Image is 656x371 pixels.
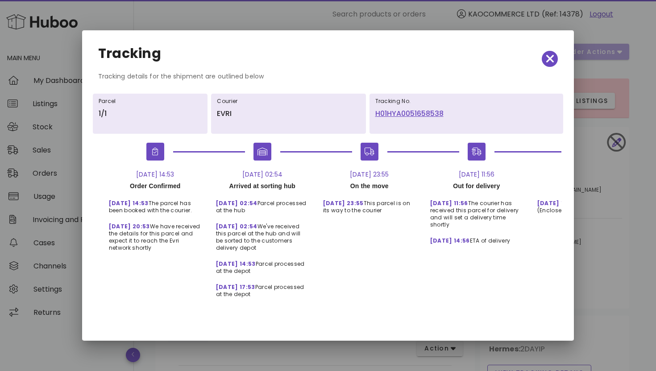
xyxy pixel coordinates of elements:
span: [DATE] 14:53 [216,260,256,268]
div: ETA of delivery [423,230,530,246]
div: [DATE] 14:53 [102,169,209,179]
div: [DATE] 11:56 [423,169,530,179]
span: [DATE] 20:53 [109,223,150,230]
p: EVRI [217,108,360,119]
h6: Tracking No. [375,98,558,105]
h6: Courier [217,98,360,105]
div: We've received this parcel at the hub and will be sorted to the customers delivery depot [209,216,316,253]
div: The parcel has been booked with the courier. [102,193,209,216]
div: We have received the details for this parcel and expect it to reach the Evri network shortly [102,216,209,253]
div: [DATE] 23:55 [316,169,423,179]
span: [DATE] 14:56 [537,199,577,207]
span: [DATE] 17:53 [216,283,255,291]
h2: Tracking [98,46,161,61]
div: Parcel processed at the depot [209,253,316,276]
span: [DATE] 02:54 [216,199,257,207]
div: Tracking details for the shipment are outlined below [91,71,565,88]
div: Secure delivery (Enclosed porch) [530,193,637,216]
p: 1/1 [99,108,202,119]
div: This parcel is on its way to the courier [316,193,423,216]
div: Parcel processed at the hub [209,193,316,216]
span: [DATE] 14:56 [430,237,470,244]
h6: Parcel [99,98,202,105]
div: Out for delivery [423,179,530,193]
span: [DATE] 02:54 [216,223,257,230]
div: [DATE] 02:54 [209,169,316,179]
span: [DATE] 11:56 [430,199,468,207]
div: Arrived at sorting hub [209,179,316,193]
div: [DATE] 14:56 [530,169,637,179]
a: H01HYA0051658538 [375,108,558,119]
div: The courier has received this parcel for delivery and will set a delivery time shortly [423,193,530,230]
span: [DATE] 23:55 [323,199,364,207]
div: On the move [316,179,423,193]
div: Delivered [530,179,637,193]
div: Order Confirmed [102,179,209,193]
span: [DATE] 14:53 [109,199,149,207]
div: Parcel processed at the depot [209,276,316,300]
